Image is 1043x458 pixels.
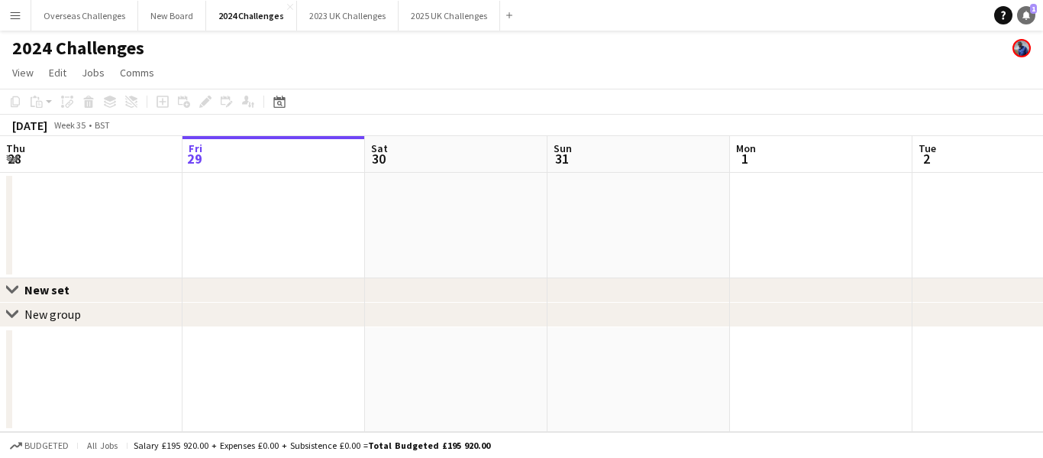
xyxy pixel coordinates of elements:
div: New group [24,307,81,322]
app-user-avatar: Andy Baker [1012,39,1031,57]
a: Jobs [76,63,111,83]
span: 2 [916,150,936,167]
h1: 2024 Challenges [12,37,144,60]
span: Sun [554,141,572,155]
span: 30 [369,150,388,167]
span: Total Budgeted £195 920.00 [368,440,490,451]
span: Thu [6,141,25,155]
a: 1 [1017,6,1035,24]
div: New set [24,282,82,297]
a: Edit [43,63,73,83]
span: Sat [371,141,388,155]
button: Overseas Challenges [31,1,138,31]
span: 28 [4,150,25,167]
span: 1 [1030,4,1037,14]
span: 31 [551,150,572,167]
div: [DATE] [12,118,47,133]
span: Jobs [82,66,105,80]
div: BST [95,119,110,131]
span: Mon [736,141,756,155]
div: Salary £195 920.00 + Expenses £0.00 + Subsistence £0.00 = [134,440,490,451]
button: New Board [138,1,206,31]
span: Budgeted [24,440,69,451]
span: View [12,66,34,80]
span: 1 [734,150,756,167]
button: 2024 Challenges [206,1,297,31]
a: View [6,63,40,83]
button: 2023 UK Challenges [297,1,399,31]
span: Week 35 [50,119,89,131]
span: Edit [49,66,66,80]
span: Comms [120,66,154,80]
button: Budgeted [8,437,71,454]
a: Comms [114,63,160,83]
span: Tue [919,141,936,155]
span: All jobs [84,440,121,451]
span: Fri [189,141,202,155]
button: 2025 UK Challenges [399,1,500,31]
span: 29 [186,150,202,167]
